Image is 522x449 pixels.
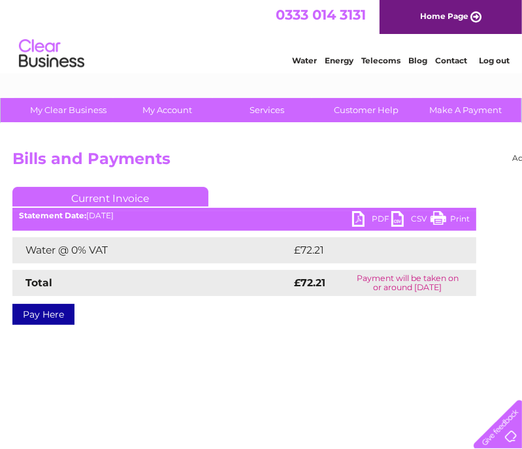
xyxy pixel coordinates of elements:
td: Payment will be taken on or around [DATE] [339,270,476,296]
td: Water @ 0% VAT [12,237,291,263]
td: £72.21 [291,237,448,263]
a: Services [213,98,321,122]
a: Telecoms [361,56,400,65]
a: Energy [325,56,353,65]
a: CSV [391,211,431,230]
a: Current Invoice [12,187,208,207]
a: Log out [479,56,510,65]
a: My Account [114,98,221,122]
img: logo.png [18,34,85,74]
a: Print [431,211,470,230]
a: Contact [435,56,467,65]
a: Pay Here [12,304,74,325]
a: Water [292,56,317,65]
a: My Clear Business [14,98,122,122]
a: Make A Payment [412,98,519,122]
strong: £72.21 [294,276,325,289]
a: Blog [408,56,427,65]
a: 0333 014 3131 [276,7,366,23]
b: Statement Date: [19,210,86,220]
a: Customer Help [312,98,420,122]
a: PDF [352,211,391,230]
strong: Total [25,276,52,289]
div: [DATE] [12,211,476,220]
